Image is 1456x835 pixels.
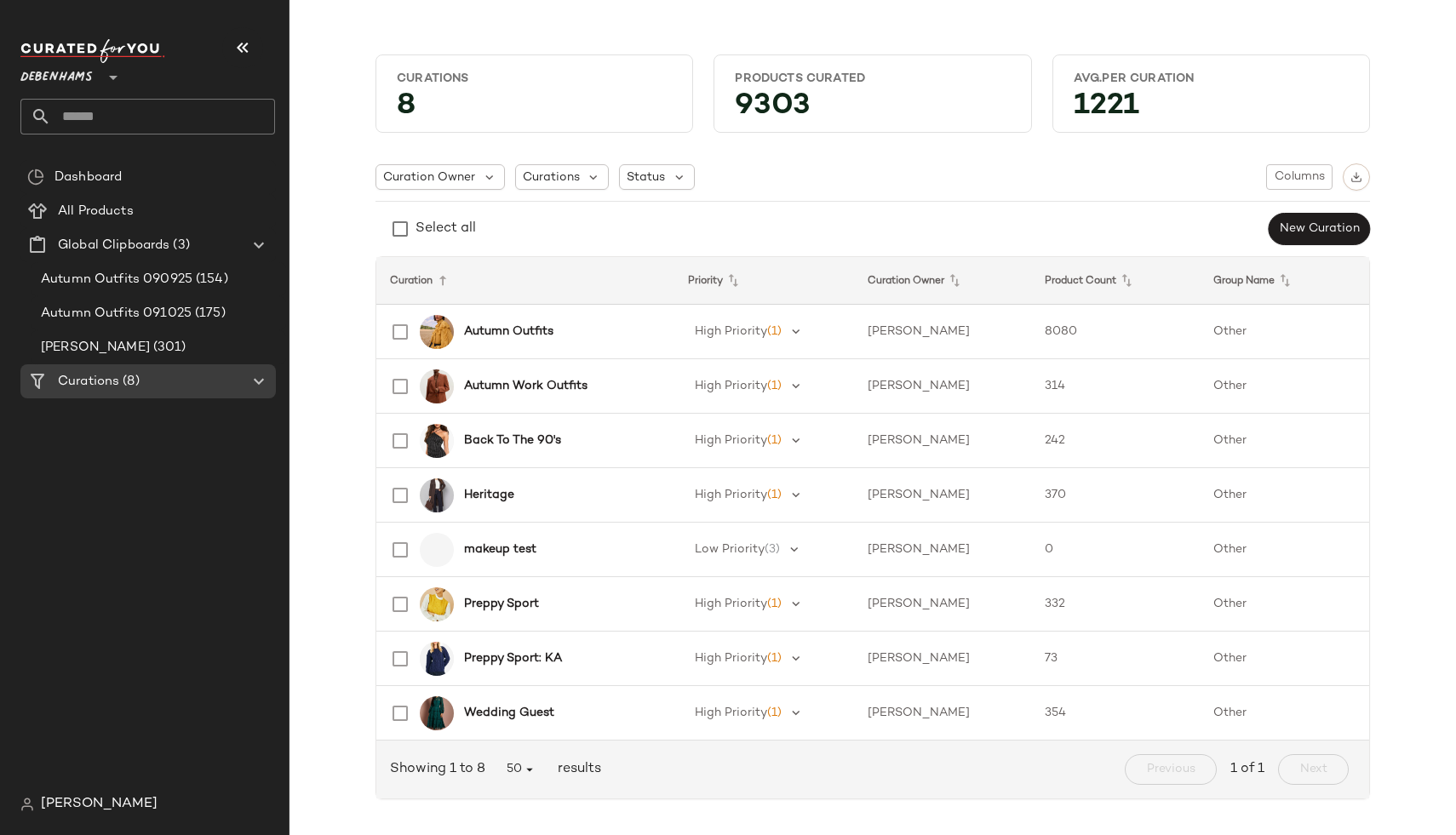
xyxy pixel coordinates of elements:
b: makeup test [464,540,536,558]
img: cfy_white_logo.C9jOOHJF.svg [20,39,165,63]
td: 242 [1031,414,1201,468]
td: [PERSON_NAME] [854,523,1030,577]
span: New Curation [1279,222,1360,236]
span: (1) [767,598,782,610]
span: High Priority [695,380,767,392]
span: Global Clipboards [58,236,169,255]
span: High Priority [695,434,767,447]
td: Other [1200,686,1369,741]
span: [PERSON_NAME] [41,338,150,357]
td: [PERSON_NAME] [854,468,1030,523]
img: bcc10065_emerald_xl [420,696,454,730]
span: (175) [192,304,226,323]
td: [PERSON_NAME] [854,686,1030,741]
b: Autumn Outfits [464,323,553,340]
span: 1 of 1 [1230,759,1264,780]
b: Back To The 90's [464,432,561,449]
div: Avg.per Curation [1074,71,1349,87]
button: 50 [492,754,551,785]
span: Curations [58,372,119,392]
th: Curation Owner [854,257,1030,305]
span: 50 [506,762,537,777]
span: High Priority [695,652,767,665]
span: Low Priority [695,543,765,556]
span: High Priority [695,489,767,501]
td: 332 [1031,577,1201,632]
b: Wedding Guest [464,704,554,722]
td: [PERSON_NAME] [854,305,1030,359]
b: Heritage [464,486,514,504]
td: Other [1200,414,1369,468]
b: Preppy Sport: KA [464,649,562,667]
td: Other [1200,523,1369,577]
img: m5056562351482_mustard_xl [420,587,454,621]
button: New Curation [1269,213,1370,245]
td: Other [1200,577,1369,632]
div: 9303 [721,94,1023,125]
div: 1221 [1060,94,1362,125]
td: [PERSON_NAME] [854,414,1030,468]
span: High Priority [695,325,767,338]
td: [PERSON_NAME] [854,577,1030,632]
th: Product Count [1031,257,1201,305]
span: (1) [767,489,782,501]
td: 0 [1031,523,1201,577]
td: 8080 [1031,305,1201,359]
span: (301) [150,338,186,357]
span: (1) [767,380,782,392]
td: Other [1200,632,1369,686]
td: [PERSON_NAME] [854,632,1030,686]
span: High Priority [695,706,767,719]
span: (1) [767,706,782,719]
span: All Products [58,202,134,221]
div: Products Curated [735,71,1010,87]
img: bkk26387_ochre_xl [420,315,454,349]
b: Autumn Work Outfits [464,377,588,395]
img: hzz06544_navy_xl [420,642,454,676]
span: (1) [767,652,782,665]
td: Other [1200,359,1369,414]
span: High Priority [695,598,767,610]
span: Autumn Outfits 090925 [41,270,192,289]
span: Curation Owner [383,169,475,186]
span: (3) [169,236,189,255]
img: svg%3e [1350,171,1362,183]
span: Columns [1274,170,1325,184]
span: (1) [767,325,782,338]
img: svg%3e [20,798,34,811]
span: results [551,759,601,780]
span: (3) [765,543,780,556]
span: Debenhams [20,58,93,89]
td: [PERSON_NAME] [854,359,1030,414]
span: Dashboard [54,168,122,187]
td: Other [1200,468,1369,523]
span: (1) [767,434,782,447]
th: Curation [376,257,674,305]
b: Preppy Sport [464,595,539,613]
span: [PERSON_NAME] [41,794,158,815]
td: 370 [1031,468,1201,523]
span: Status [627,169,665,186]
span: (154) [192,270,228,289]
img: bkk24846_rust_xl [420,369,454,403]
th: Group Name [1200,257,1369,305]
span: (8) [119,372,139,392]
img: svg%3e [27,169,44,186]
img: byy15683_chocolate_xl [420,478,454,512]
span: Autumn Outfits 091025 [41,304,192,323]
td: Other [1200,305,1369,359]
span: Showing 1 to 8 [390,759,492,780]
span: Curations [523,169,580,186]
td: 354 [1031,686,1201,741]
button: Columns [1266,164,1333,190]
td: 73 [1031,632,1201,686]
th: Priority [674,257,854,305]
img: hzz23101_black_xl [420,424,454,458]
div: Curations [397,71,672,87]
div: Select all [416,219,476,239]
td: 314 [1031,359,1201,414]
div: 8 [383,94,685,125]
